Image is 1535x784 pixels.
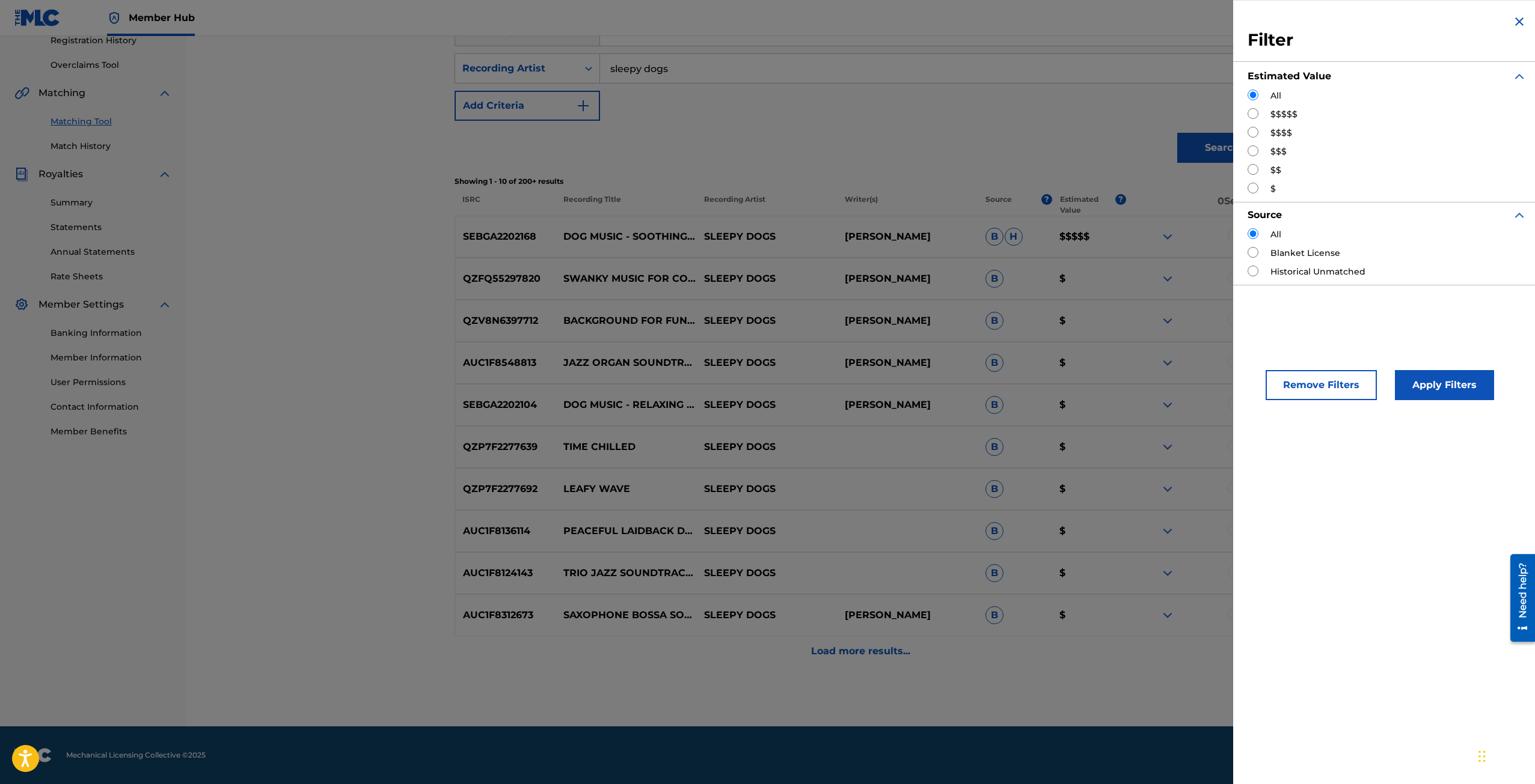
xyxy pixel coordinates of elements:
[1501,550,1535,646] iframe: Resource Center
[837,608,978,622] p: [PERSON_NAME]
[14,167,29,181] img: Royalties
[1115,194,1126,205] span: ?
[1512,208,1527,222] img: expand
[985,480,1003,498] span: B
[985,396,1003,414] span: B
[837,356,978,370] p: [PERSON_NAME]
[1052,272,1126,286] p: $
[51,59,172,71] a: Overclaims Tool
[985,228,1003,246] span: B
[455,314,556,328] p: QZV8N6397712
[1041,194,1052,205] span: ?
[985,522,1003,540] span: B
[51,351,172,364] a: Member Information
[696,608,837,622] p: SLEEPY DOGS
[455,176,1267,187] p: Showing 1 - 10 of 200+ results
[1512,69,1527,84] img: expand
[556,440,696,454] p: TIME CHILLED
[1266,370,1377,400] button: Remove Filters
[38,297,124,312] span: Member Settings
[556,566,696,580] p: TRIO JAZZ SOUNDTRACK FOR PUPPY DISCOVERY
[1160,482,1175,496] img: expand
[555,194,696,216] p: Recording Title
[1270,247,1340,260] label: Blanket License
[1052,482,1126,496] p: $
[51,196,172,209] a: Summary
[455,356,556,370] p: AUC1F8548813
[1512,14,1527,29] img: close
[462,61,571,76] div: Recording Artist
[129,11,195,25] span: Member Hub
[696,524,837,538] p: SLEEPY DOGS
[1270,266,1365,278] label: Historical Unmatched
[1270,145,1287,158] label: $$$
[1160,356,1175,370] img: expand
[1052,356,1126,370] p: $
[1177,133,1267,163] button: Search
[1160,608,1175,622] img: expand
[1060,194,1115,216] p: Estimated Value
[1270,183,1276,195] label: $
[455,524,556,538] p: AUC1F8136114
[696,398,837,412] p: SLEEPY DOGS
[837,272,978,286] p: [PERSON_NAME]
[1052,398,1126,412] p: $
[51,34,172,47] a: Registration History
[837,314,978,328] p: [PERSON_NAME]
[51,270,172,283] a: Rate Sheets
[51,246,172,258] a: Annual Statements
[51,425,172,438] a: Member Benefits
[51,115,172,128] a: Matching Tool
[556,229,696,244] p: DOG MUSIC - SOOTHING MUSIC FOR DOGS AND PUPPIES, PT. 27
[696,482,837,496] p: SLEEPY DOGS
[158,297,172,312] img: expand
[1160,398,1175,412] img: expand
[1248,29,1527,51] h3: Filter
[1270,90,1281,102] label: All
[1270,127,1292,139] label: $$$$
[1478,738,1486,774] div: Drag
[455,566,556,580] p: AUC1F8124143
[1126,194,1267,216] p: 0 Selected
[1052,229,1126,244] p: $$$$$
[14,297,29,312] img: Member Settings
[455,482,556,496] p: QZP7F2277692
[837,194,978,216] p: Writer(s)
[985,312,1003,330] span: B
[985,270,1003,288] span: B
[14,748,52,762] img: logo
[985,354,1003,372] span: B
[556,608,696,622] p: SAXOPHONE BOSSA SOUNDTRACK FOR FUN DOG MOMENTS
[1160,524,1175,538] img: expand
[556,482,696,496] p: LEAFY WAVE
[1052,440,1126,454] p: $
[576,99,590,113] img: 9d2ae6d4665cec9f34b9.svg
[556,398,696,412] p: DOG MUSIC - RELAXING MUSIC FOR DOGS AND PUPPIES, PT. 21
[14,9,61,26] img: MLC Logo
[985,564,1003,582] span: B
[556,272,696,286] p: SWANKY MUSIC FOR COOL PUPS
[1395,370,1494,400] button: Apply Filters
[985,606,1003,624] span: B
[1160,440,1175,454] img: expand
[837,229,978,244] p: [PERSON_NAME]
[1270,108,1298,121] label: $$$$$
[51,140,172,153] a: Match History
[38,86,85,100] span: Matching
[14,86,29,100] img: Matching
[51,221,172,234] a: Statements
[455,229,556,244] p: SEBGA2202168
[1160,314,1175,328] img: expand
[38,167,83,181] span: Royalties
[1475,726,1535,784] iframe: Chat Widget
[51,401,172,413] a: Contact Information
[1160,566,1175,580] img: expand
[1052,566,1126,580] p: $
[455,194,556,216] p: ISRC
[556,356,696,370] p: JAZZ ORGAN SOUNDTRACK FOR THE SWEETEST HOUND
[455,91,600,121] button: Add Criteria
[1052,314,1126,328] p: $
[1160,272,1175,286] img: expand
